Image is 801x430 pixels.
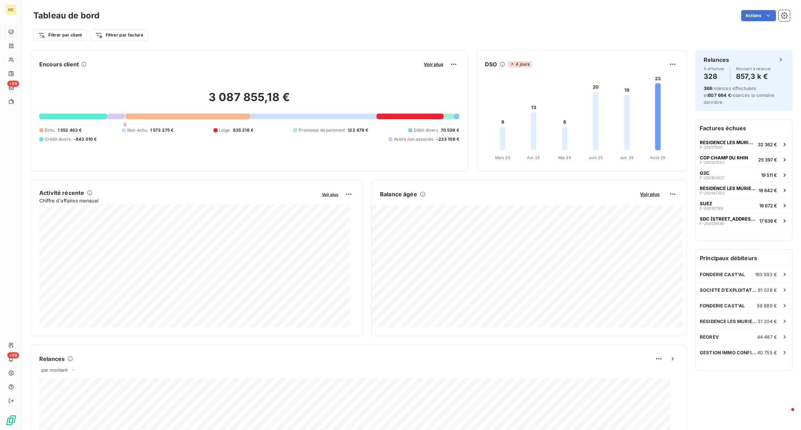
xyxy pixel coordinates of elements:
[320,191,340,197] button: Voir plus
[759,218,777,224] span: 17 839 €
[394,136,434,142] span: Avoirs non associés
[700,216,756,222] span: SDC [STREET_ADDRESS][PERSON_NAME]
[736,67,771,71] span: Montant à relancer
[700,191,725,195] span: F-250142352
[422,61,445,67] button: Voir plus
[700,145,722,149] span: F-250171001
[558,155,571,160] tspan: Mai 25
[441,127,459,133] span: 70 539 €
[219,127,230,133] span: Litige
[39,60,79,68] h6: Encours client
[508,61,532,67] span: 4 jours
[757,350,777,355] span: 40 755 €
[759,188,777,193] span: 18 842 €
[6,415,17,426] img: Logo LeanPay
[39,90,459,111] h2: 3 087 855,18 €
[7,352,19,358] span: +99
[495,155,510,160] tspan: Mars 25
[650,155,665,160] tspan: Août 25
[124,122,127,127] span: 0
[777,406,794,423] iframe: Intercom live chat
[41,367,68,373] span: par montant
[696,152,792,167] button: COP CHAMP DU RHINF-25013755325 397 €
[74,136,97,142] span: -843 010 €
[700,350,757,355] span: GESTION IMMO CONFIANCE
[7,81,19,87] span: +99
[640,191,660,197] span: Voir plus
[700,303,745,308] span: FONDERIE CAST'AL
[761,172,777,178] span: 19 511 €
[414,127,438,133] span: Débit divers
[696,213,792,228] button: SDC [STREET_ADDRESS][PERSON_NAME]F-25013913917 839 €
[39,197,317,204] span: Chiffre d'affaires mensuel
[6,4,17,15] div: ME
[91,30,148,41] button: Filtrer par facture
[704,71,725,82] h4: 328
[700,201,712,206] span: SUEZ
[700,272,745,277] span: FONDERIE CAST'AL
[700,185,756,191] span: RESIDENCE LES MURIERS
[700,287,758,293] span: SOCIETE D'EXPLOITATION DES MARCHES COMMUNAUX
[700,319,758,324] span: RESIDENCE LES MURIERS
[758,287,777,293] span: 61 028 €
[380,190,417,198] h6: Balance âgée
[700,206,723,210] span: F-000107169
[696,167,792,182] button: G2CF-25016383719 511 €
[700,140,755,145] span: RESIDENCE LES MURIERS
[758,142,777,147] span: 32 362 €
[436,136,460,142] span: -223 109 €
[696,120,792,137] h6: Factures échues
[757,334,777,340] span: 44 487 €
[700,176,725,180] span: F-250163837
[150,127,174,133] span: 1 573 275 €
[39,189,84,197] h6: Activité récente
[708,92,731,98] span: 607 664 €
[696,137,792,152] button: RESIDENCE LES MURIERSF-25017100132 362 €
[696,250,792,266] h6: Principaux débiteurs
[700,222,724,226] span: F-250139139
[45,127,55,133] span: Échu
[424,61,443,67] span: Voir plus
[127,127,147,133] span: Non-échu
[757,303,777,308] span: 59 689 €
[348,127,368,133] span: 122 479 €
[58,127,82,133] span: 1 552 463 €
[6,82,16,93] a: +99
[33,9,99,22] h3: Tableau de bord
[233,127,253,133] span: 835 218 €
[45,136,71,142] span: Crédit divers
[39,355,65,363] h6: Relances
[700,155,748,160] span: COP CHAMP DU RHIN
[620,155,634,160] tspan: Juil. 25
[755,272,777,277] span: 163 593 €
[758,319,777,324] span: 51 204 €
[741,10,776,21] button: Actions
[700,170,710,176] span: G2C
[33,30,87,41] button: Filtrer par client
[527,155,540,160] tspan: Avr. 25
[322,192,338,197] span: Voir plus
[696,198,792,213] button: SUEZF-00010716918 672 €
[704,85,712,91] span: 368
[485,60,497,68] h6: DSO
[700,334,719,340] span: REOREV
[704,56,729,64] h6: Relances
[589,155,603,160] tspan: Juin 25
[696,182,792,198] button: RESIDENCE LES MURIERSF-25014235218 842 €
[736,71,771,82] h4: 857,3 k €
[759,203,777,208] span: 18 672 €
[299,127,345,133] span: Promesse de paiement
[758,157,777,163] span: 25 397 €
[700,160,725,165] span: F-250137553
[638,191,662,197] button: Voir plus
[704,67,725,71] span: À effectuer
[704,85,775,105] span: relances effectuées et relancés la semaine dernière.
